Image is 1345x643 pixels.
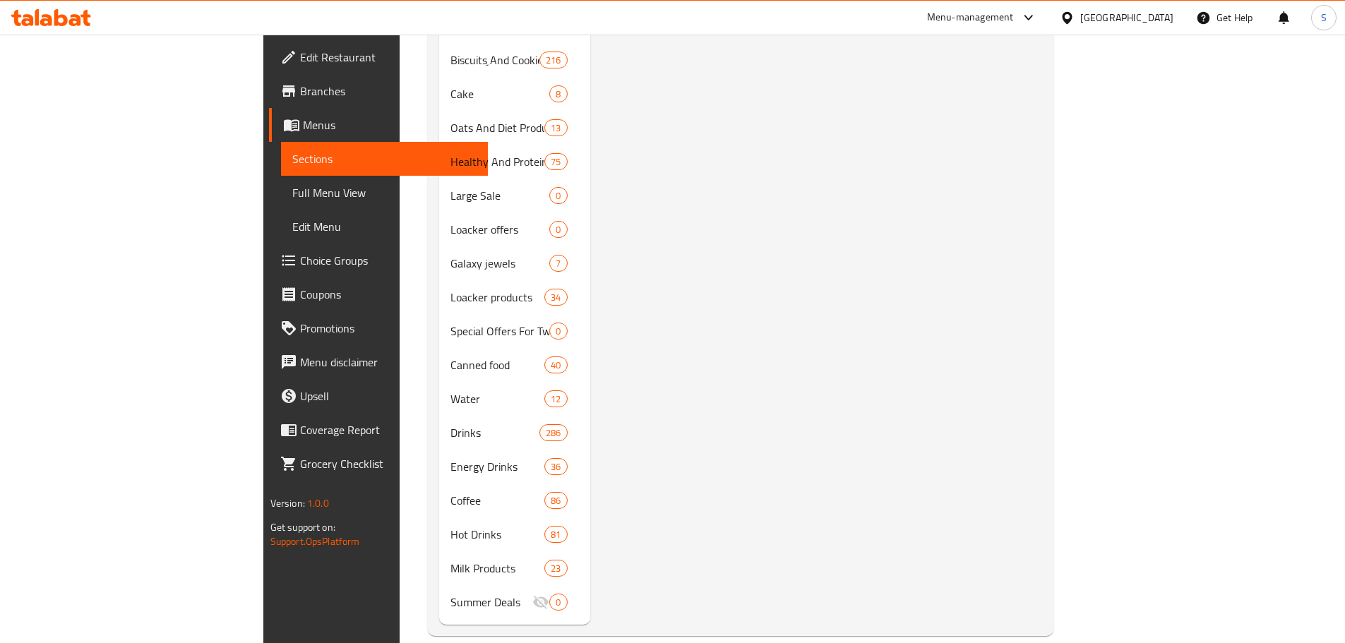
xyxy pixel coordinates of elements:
div: items [549,221,567,238]
span: Healthy And Protein Snacks [450,153,544,170]
span: Coupons [300,286,477,303]
a: Promotions [269,311,488,345]
span: 12 [545,392,566,406]
span: 216 [540,54,566,67]
span: Canned food [450,356,544,373]
span: 8 [550,88,566,101]
div: items [544,153,567,170]
a: Grocery Checklist [269,447,488,481]
span: Edit Restaurant [300,49,477,66]
span: Edit Menu [292,218,477,235]
div: items [544,560,567,577]
div: Loacker offers0 [439,212,590,246]
span: Loacker offers [450,221,549,238]
div: Cake8 [439,77,590,111]
span: Galaxy jewels [450,255,549,272]
a: Branches [269,74,488,108]
div: Canned food40 [439,348,590,382]
div: [GEOGRAPHIC_DATA] [1080,10,1173,25]
div: Galaxy jewels7 [439,246,590,280]
a: Choice Groups [269,244,488,277]
div: items [544,526,567,543]
span: Coffee [450,492,544,509]
div: items [544,458,567,475]
span: 34 [545,291,566,304]
div: Milk Products23 [439,551,590,585]
div: Loacker products34 [439,280,590,314]
span: 23 [545,562,566,575]
a: Menus [269,108,488,142]
span: 13 [545,121,566,135]
span: Milk Products [450,560,544,577]
a: Full Menu View [281,176,488,210]
a: Coverage Report [269,413,488,447]
span: Menu disclaimer [300,354,477,371]
span: Upsell [300,387,477,404]
a: Edit Menu [281,210,488,244]
div: items [549,187,567,204]
span: 75 [545,155,566,169]
span: 86 [545,494,566,507]
div: Large Sale0 [439,179,590,212]
div: Oats And Diet Products13 [439,111,590,145]
span: Menus [303,116,477,133]
span: Summer Deals [450,594,532,611]
span: Loacker products [450,289,544,306]
span: 7 [550,257,566,270]
div: items [549,255,567,272]
a: Upsell [269,379,488,413]
span: 0 [550,596,566,609]
span: Get support on: [270,518,335,536]
span: 40 [545,359,566,372]
span: Choice Groups [300,252,477,269]
span: Biscuits ِAnd Cookies [450,52,539,68]
div: Large Sale [450,187,549,204]
span: Coverage Report [300,421,477,438]
span: Hot Drinks [450,526,544,543]
div: Biscuits ِAnd Cookies216 [439,43,590,77]
span: Sections [292,150,477,167]
span: Oats And Diet Products [450,119,544,136]
span: 0 [550,325,566,338]
span: Version: [270,494,305,512]
span: 36 [545,460,566,474]
div: Menu-management [927,9,1014,26]
a: Support.OpsPlatform [270,532,360,551]
div: Energy Drinks36 [439,450,590,483]
span: Promotions [300,320,477,337]
div: items [549,85,567,102]
span: Cake [450,85,549,102]
span: Full Menu View [292,184,477,201]
a: Coupons [269,277,488,311]
div: Coffee86 [439,483,590,517]
span: Energy Drinks [450,458,544,475]
div: items [544,390,567,407]
div: items [539,424,567,441]
span: Drinks [450,424,539,441]
div: items [549,323,567,339]
div: items [544,119,567,136]
span: Special Offers For Two Days [450,323,549,339]
div: items [544,289,567,306]
span: 0 [550,189,566,203]
span: 1.0.0 [307,494,329,512]
div: items [544,356,567,373]
span: 286 [540,426,566,440]
div: Water12 [439,382,590,416]
span: Water [450,390,544,407]
div: Special Offers For Two Days0 [439,314,590,348]
div: items [549,594,567,611]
